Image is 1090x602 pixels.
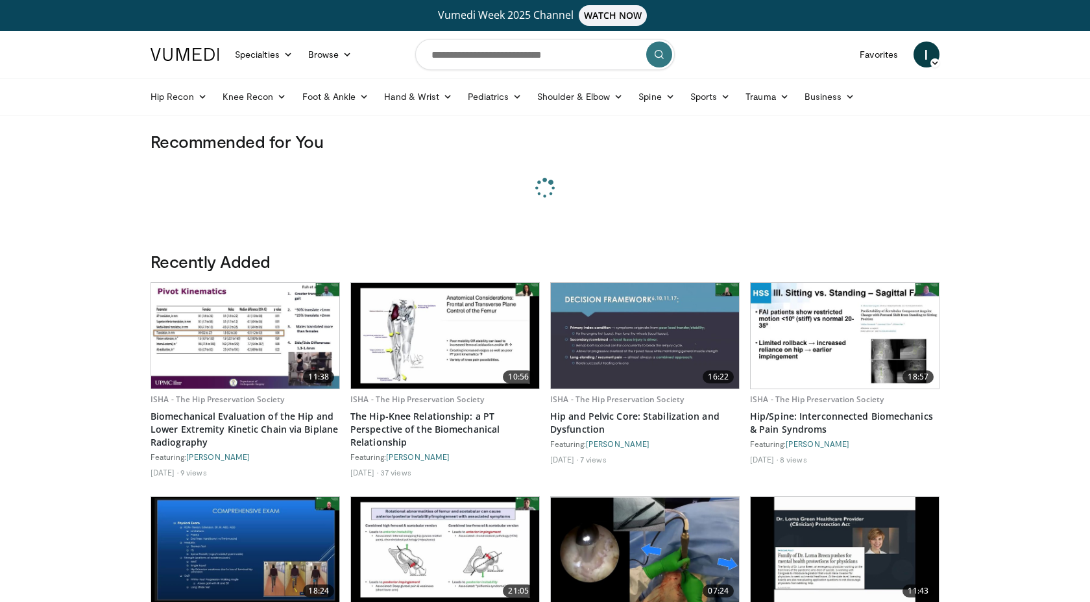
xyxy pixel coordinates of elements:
a: The Hip-Knee Relationship: a PT Perspective of the Biomechanical Relationship [350,410,540,449]
a: 18:57 [751,283,939,389]
span: 16:22 [703,370,734,383]
img: VuMedi Logo [151,48,219,61]
a: Hip Recon [143,84,215,110]
a: I [914,42,939,67]
span: 10:56 [503,370,534,383]
li: 8 views [780,454,807,464]
a: Knee Recon [215,84,295,110]
span: 11:38 [303,370,334,383]
img: f98fa5b6-d79e-4118-8ddc-4ffabcff162a.620x360_q85_upscale.jpg [551,283,739,389]
span: 18:57 [902,370,934,383]
a: Trauma [738,84,797,110]
a: Hip/Spine: Interconnected Biomechanics & Pain Syndroms [750,410,939,436]
a: Favorites [852,42,906,67]
img: 0bdaa4eb-40dd-479d-bd02-e24569e50eb5.620x360_q85_upscale.jpg [751,283,939,389]
a: Pediatrics [460,84,529,110]
a: ISHA - The Hip Preservation Society [550,394,684,405]
span: WATCH NOW [579,5,648,26]
span: 11:43 [902,584,934,597]
a: Vumedi Week 2025 ChannelWATCH NOW [152,5,938,26]
a: Sports [683,84,738,110]
img: 6da35c9a-c555-4f75-a3af-495e0ca8239f.620x360_q85_upscale.jpg [151,283,339,389]
li: [DATE] [350,467,378,477]
a: 16:22 [551,283,739,389]
a: 11:38 [151,283,339,389]
a: [PERSON_NAME] [386,452,450,461]
span: 18:24 [303,584,334,597]
a: Browse [300,42,360,67]
a: [PERSON_NAME] [786,439,849,448]
li: 7 views [580,454,607,464]
div: Featuring: [151,451,340,462]
div: Featuring: [350,451,540,462]
a: Hip and Pelvic Core: Stabilization and Dysfunction [550,410,740,436]
h3: Recommended for You [151,131,939,152]
a: Biomechanical Evaluation of the Hip and Lower Extremity Kinetic Chain via Biplane Radiography [151,410,340,449]
a: ISHA - The Hip Preservation Society [350,394,484,405]
a: Spine [631,84,682,110]
div: Featuring: [750,439,939,449]
a: Hand & Wrist [376,84,460,110]
a: ISHA - The Hip Preservation Society [750,394,884,405]
input: Search topics, interventions [415,39,675,70]
div: Featuring: [550,439,740,449]
span: 21:05 [503,584,534,597]
li: [DATE] [151,467,178,477]
li: 37 views [380,467,411,477]
li: [DATE] [750,454,778,464]
li: 9 views [180,467,207,477]
img: 292c1307-4274-4cce-a4ae-b6cd8cf7e8aa.620x360_q85_upscale.jpg [351,283,539,389]
a: Foot & Ankle [295,84,377,110]
a: 10:56 [351,283,539,389]
h3: Recently Added [151,251,939,272]
span: 07:24 [703,584,734,597]
a: ISHA - The Hip Preservation Society [151,394,284,405]
a: [PERSON_NAME] [186,452,250,461]
a: Shoulder & Elbow [529,84,631,110]
a: Business [797,84,863,110]
a: [PERSON_NAME] [586,439,649,448]
li: [DATE] [550,454,578,464]
a: Specialties [227,42,300,67]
